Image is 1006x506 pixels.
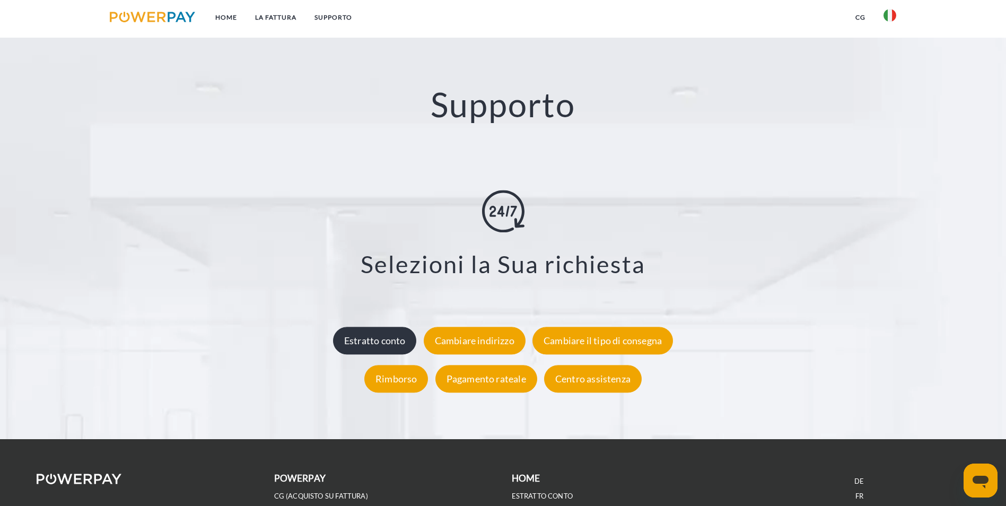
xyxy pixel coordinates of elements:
[424,327,526,354] div: Cambiare indirizzo
[512,492,573,501] a: ESTRATTO CONTO
[330,335,419,346] a: Estratto conto
[274,473,326,484] b: POWERPAY
[433,373,540,385] a: Pagamento rateale
[64,250,942,280] h3: Selezioni la Sua richiesta
[512,473,540,484] b: Home
[305,8,361,27] a: Supporto
[274,492,368,501] a: CG (Acquisto su fattura)
[854,477,864,486] a: DE
[530,335,676,346] a: Cambiare il tipo di consegna
[482,190,524,233] img: online-shopping.svg
[364,365,428,392] div: Rimborso
[333,327,417,354] div: Estratto conto
[964,464,998,498] iframe: Pulsante per aprire la finestra di messaggistica
[206,8,246,27] a: Home
[421,335,528,346] a: Cambiare indirizzo
[532,327,673,354] div: Cambiare il tipo di consegna
[37,474,122,484] img: logo-powerpay-white.svg
[362,373,431,385] a: Rimborso
[544,365,642,392] div: Centro assistenza
[110,12,195,22] img: logo-powerpay.svg
[50,84,956,126] h2: Supporto
[855,492,863,501] a: FR
[883,9,896,22] img: it
[435,365,537,392] div: Pagamento rateale
[246,8,305,27] a: LA FATTURA
[541,373,644,385] a: Centro assistenza
[846,8,874,27] a: CG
